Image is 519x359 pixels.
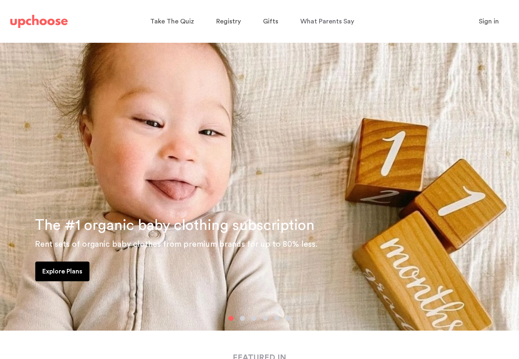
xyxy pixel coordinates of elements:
[479,18,499,25] span: Sign in
[10,15,68,28] img: UpChoose
[216,14,243,30] a: Registry
[150,18,194,25] span: Take The Quiz
[150,14,197,30] a: Take The Quiz
[216,18,241,25] span: Registry
[35,218,315,233] span: The #1 organic baby clothing subscription
[35,238,509,251] p: Rent sets of organic baby clothes from premium brands for up to 80% less.
[42,266,82,276] p: Explore Plans
[10,13,68,30] a: UpChoose
[300,14,357,30] a: What Parents Say
[35,262,89,281] a: Explore Plans
[263,14,281,30] a: Gifts
[300,18,354,25] span: What Parents Say
[469,13,509,30] button: Sign in
[263,18,278,25] span: Gifts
